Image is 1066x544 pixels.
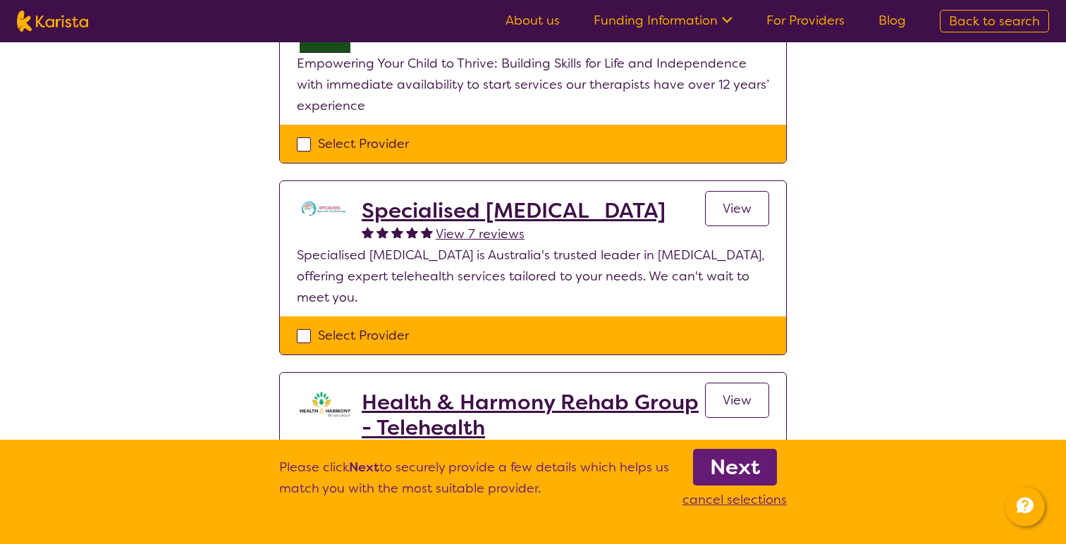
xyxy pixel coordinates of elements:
img: fullstar [406,226,418,238]
a: Blog [878,12,906,29]
b: Next [710,453,760,481]
a: View [705,383,769,418]
p: Please click to securely provide a few details which helps us match you with the most suitable pr... [279,457,669,510]
p: Specialised [MEDICAL_DATA] is Australia's trusted leader in [MEDICAL_DATA], offering expert teleh... [297,245,769,308]
span: View [723,200,752,217]
a: Back to search [940,10,1049,32]
img: tc7lufxpovpqcirzzyzq.png [297,198,353,219]
a: Health & Harmony Rehab Group - Telehealth [362,390,705,440]
a: About us [506,12,560,29]
span: Back to search [949,13,1040,30]
a: View 7 reviews [436,223,525,245]
img: fullstar [391,226,403,238]
img: Karista logo [17,11,88,32]
a: Specialised [MEDICAL_DATA] [362,198,666,223]
a: Funding Information [594,12,733,29]
a: Next [693,449,777,486]
p: cancel selections [682,489,787,510]
img: fullstar [421,226,433,238]
img: ztak9tblhgtrn1fit8ap.png [297,390,353,418]
span: View 7 reviews [436,225,525,242]
img: fullstar [362,226,374,238]
a: View [705,191,769,226]
span: View [723,392,752,409]
img: fullstar [376,226,388,238]
p: Empowering Your Child to Thrive: Building Skills for Life and Independence with immediate availab... [297,53,769,116]
b: Next [349,459,379,476]
button: Channel Menu [1005,487,1045,526]
a: For Providers [766,12,845,29]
